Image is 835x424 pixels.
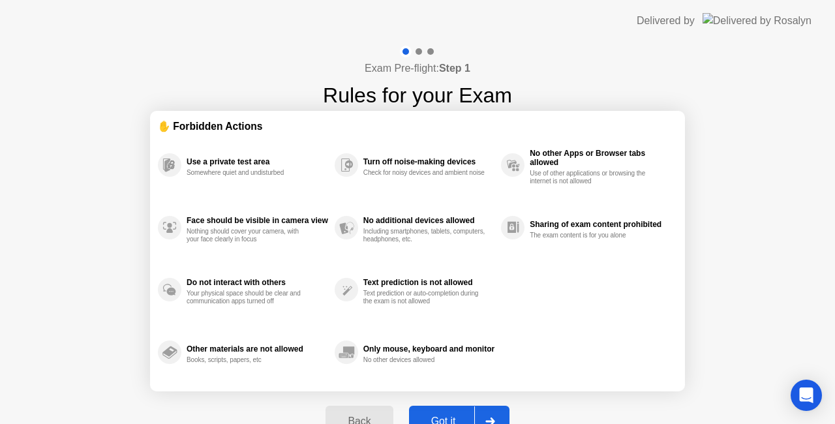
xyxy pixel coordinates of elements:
[530,220,671,229] div: Sharing of exam content prohibited
[363,228,487,243] div: Including smartphones, tablets, computers, headphones, etc.
[363,216,494,225] div: No additional devices allowed
[187,169,310,177] div: Somewhere quiet and undisturbed
[187,157,328,166] div: Use a private test area
[530,170,653,185] div: Use of other applications or browsing the internet is not allowed
[363,278,494,287] div: Text prediction is not allowed
[363,356,487,364] div: No other devices allowed
[363,157,494,166] div: Turn off noise-making devices
[187,356,310,364] div: Books, scripts, papers, etc
[187,278,328,287] div: Do not interact with others
[187,228,310,243] div: Nothing should cover your camera, with your face clearly in focus
[323,80,512,111] h1: Rules for your Exam
[791,380,822,411] div: Open Intercom Messenger
[530,149,671,167] div: No other Apps or Browser tabs allowed
[530,232,653,239] div: The exam content is for you alone
[637,13,695,29] div: Delivered by
[363,344,494,354] div: Only mouse, keyboard and monitor
[187,344,328,354] div: Other materials are not allowed
[703,13,812,28] img: Delivered by Rosalyn
[439,63,470,74] b: Step 1
[187,216,328,225] div: Face should be visible in camera view
[363,290,487,305] div: Text prediction or auto-completion during the exam is not allowed
[363,169,487,177] div: Check for noisy devices and ambient noise
[187,290,310,305] div: Your physical space should be clear and communication apps turned off
[158,119,677,134] div: ✋ Forbidden Actions
[365,61,470,76] h4: Exam Pre-flight:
